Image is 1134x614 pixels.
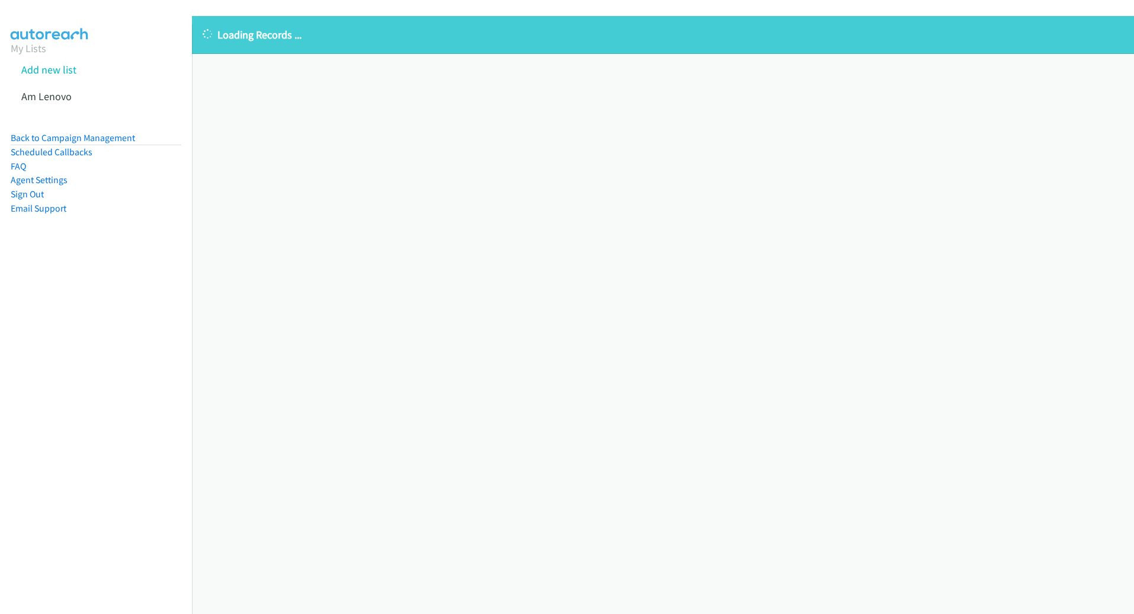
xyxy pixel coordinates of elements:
a: Am Lenovo [21,89,72,103]
a: Scheduled Callbacks [11,146,92,158]
a: Sign Out [11,188,44,200]
p: Loading Records ... [203,27,1123,43]
a: Agent Settings [11,174,68,186]
a: Back to Campaign Management [11,132,135,143]
a: My Lists [11,41,46,55]
a: FAQ [11,161,26,172]
a: Add new list [21,63,76,76]
a: Email Support [11,203,66,214]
